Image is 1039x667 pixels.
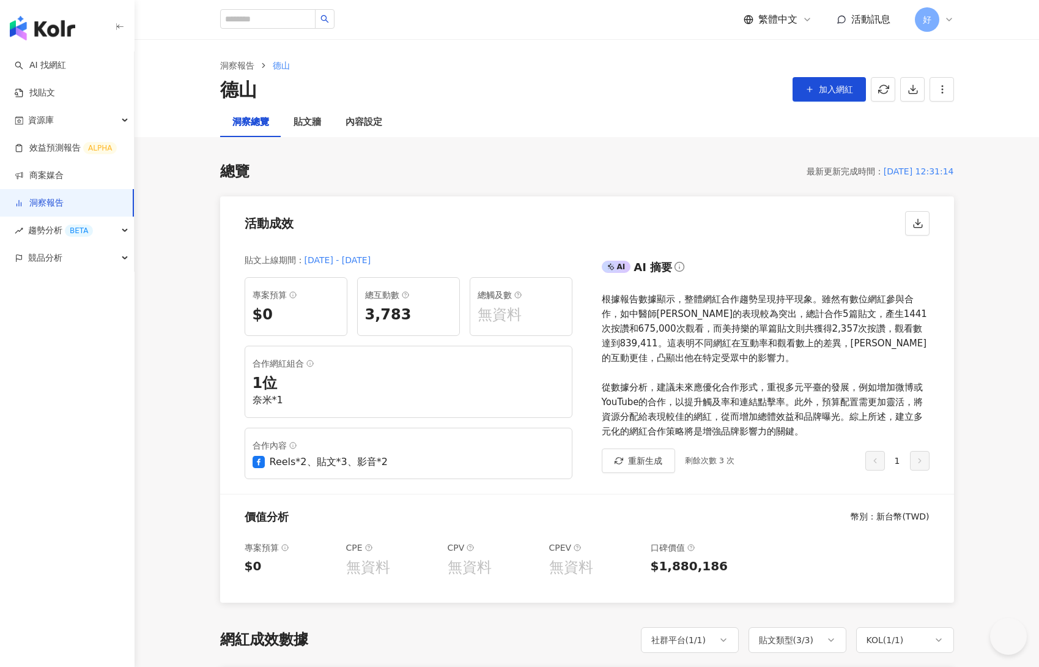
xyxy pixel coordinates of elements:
span: 加入網紅 [819,84,853,94]
div: 專案預算 [253,288,339,302]
span: 資源庫 [28,106,54,134]
div: $0 [245,557,336,575]
div: 幣別 ： 新台幣 ( TWD ) [851,511,929,523]
div: 無資料 [478,305,564,326]
div: 最新更新完成時間 ： [807,164,884,179]
div: [DATE] 12:31:14 [884,164,954,179]
div: 專案預算 [245,540,336,555]
span: 活動訊息 [851,13,890,25]
span: 重新生成 [628,456,662,466]
div: CPV [448,540,539,555]
div: 活動成效 [245,215,294,232]
span: 德山 [273,61,290,70]
span: rise [15,226,23,235]
div: [DATE] - [DATE] [305,253,371,267]
div: 3,783 [365,305,452,326]
div: 1 [865,451,930,471]
div: 合作內容 [253,438,564,453]
span: 好 [923,13,931,26]
div: 內容設定 [346,115,382,130]
div: $0 [253,305,339,326]
div: CPE [346,540,438,555]
div: 無資料 [346,557,438,578]
a: 洞察報告 [15,197,64,209]
div: KOL ( 1 / 1 ) [867,633,904,647]
a: 商案媒合 [15,170,64,182]
a: 效益預測報告ALPHA [15,142,117,154]
div: 合作網紅組合 [253,356,564,371]
div: 總互動數 [365,288,452,302]
a: searchAI 找網紅 [15,59,66,72]
span: search [320,15,329,23]
div: 洞察總覽 [232,115,269,130]
div: 總覽 [220,162,250,182]
div: 價值分析 [245,509,289,524]
div: AIAI 摘要 [602,258,930,282]
div: AI 摘要 [634,259,672,275]
div: 貼文牆 [294,115,321,130]
div: BETA [65,225,93,237]
a: 洞察報告 [218,59,257,72]
button: 加入網紅 [793,77,866,102]
div: 剩餘次數 3 次 [685,455,735,467]
a: 找貼文 [15,87,55,99]
div: 貼文上線期間 ： [245,253,305,267]
div: 貼文類型 ( 3 / 3 ) [759,633,814,647]
div: CPEV [549,540,641,555]
div: 口碑價值 [651,540,742,555]
div: Reels*2、貼文*3、影音*2 [270,455,388,469]
div: AI [602,261,631,273]
div: 無資料 [448,557,539,578]
div: 德山 [220,77,257,103]
div: 總觸及數 [478,288,564,302]
div: 社群平台 ( 1 / 1 ) [651,633,706,647]
button: 重新生成 [602,449,675,473]
img: logo [10,16,75,40]
div: 網紅成效數據 [220,630,308,650]
div: $1,880,186 [651,557,742,575]
span: 繁體中文 [758,13,797,26]
div: 根據報告數據顯示，整體網紅合作趨勢呈現持平現象。雖然有數位網紅參與合作，如中醫師[PERSON_NAME]的表現較為突出，總計合作5篇貼文，產生1441次按讚和675,000次觀看，而美持樂的單... [602,292,930,439]
span: 趨勢分析 [28,217,93,244]
div: 無資料 [549,557,641,578]
div: 1 位 [253,373,564,394]
iframe: Help Scout Beacon - Open [990,618,1027,655]
span: 競品分析 [28,244,62,272]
